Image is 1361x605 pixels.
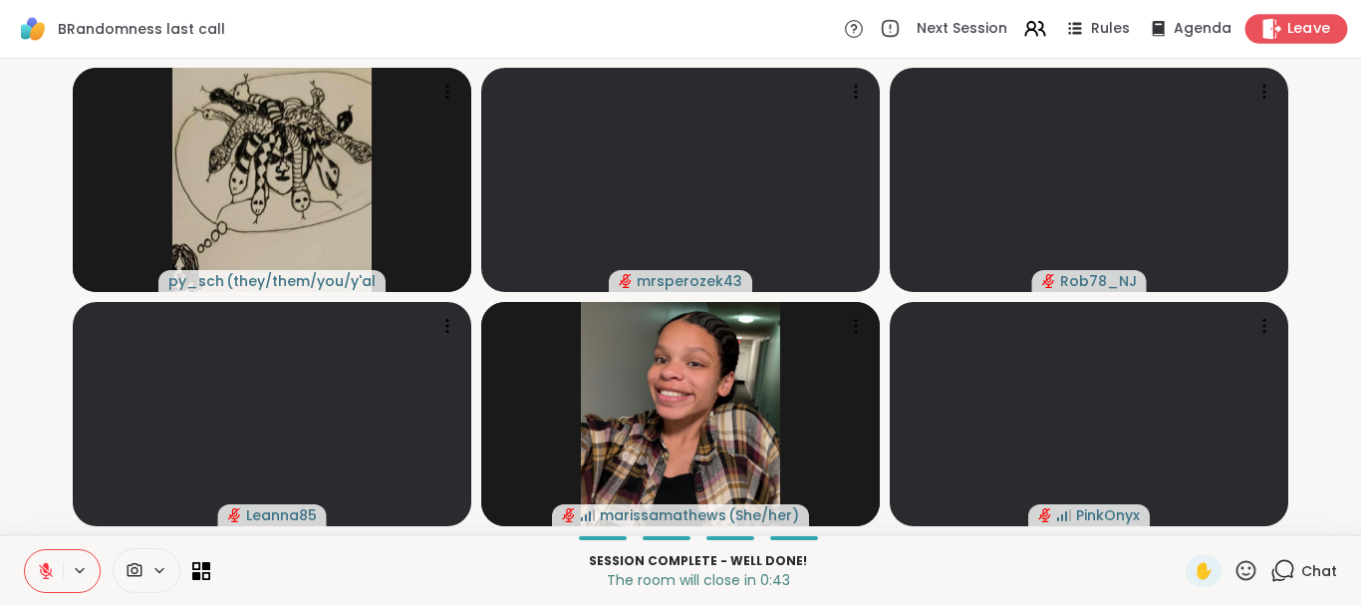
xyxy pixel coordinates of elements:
[1091,19,1130,39] span: Rules
[172,68,372,292] img: py_sch
[600,505,726,525] span: marissamathews
[222,570,1174,590] p: The room will close in 0:43
[226,271,376,291] span: ( they/them/you/y'all/i/we )
[581,302,780,526] img: marissamathews
[58,19,225,39] span: BRandomness last call
[1060,271,1137,291] span: Rob78_NJ
[1301,561,1337,581] span: Chat
[637,271,742,291] span: mrsperozek43
[1194,559,1214,583] span: ✋
[1042,274,1056,288] span: audio-muted
[917,19,1007,39] span: Next Session
[728,505,799,525] span: ( She/her )
[619,274,633,288] span: audio-muted
[562,508,576,522] span: audio-muted
[16,12,50,46] img: ShareWell Logomark
[1174,19,1231,39] span: Agenda
[228,508,242,522] span: audio-muted
[1038,508,1052,522] span: audio-muted
[1076,505,1140,525] span: PinkOnyx
[246,505,317,525] span: Leanna85
[222,552,1174,570] p: Session Complete - well done!
[1287,19,1331,40] span: Leave
[168,271,224,291] span: py_sch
